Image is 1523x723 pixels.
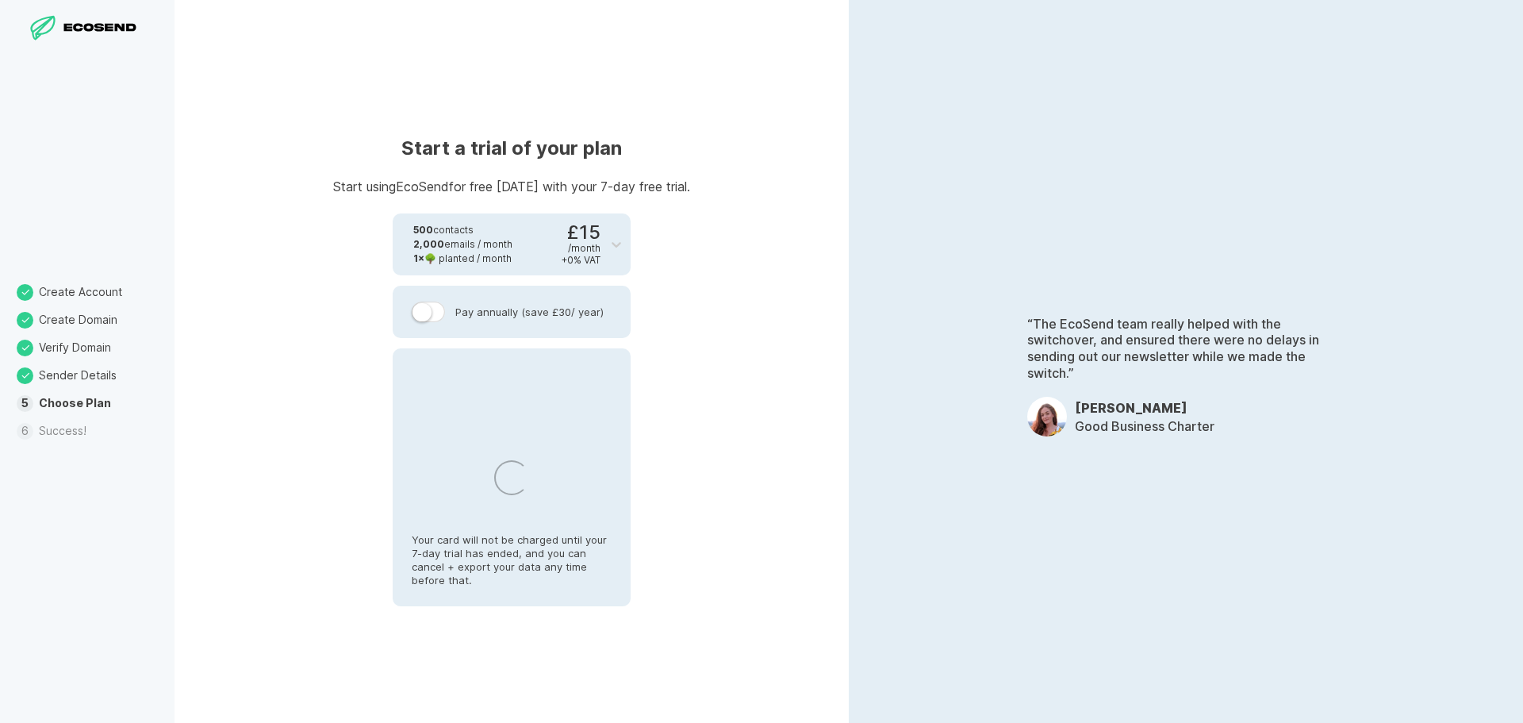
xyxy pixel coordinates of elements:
strong: 500 [413,224,433,236]
p: Start using EcoSend for free [DATE] with your 7-day free trial. [333,180,690,193]
p: Good Business Charter [1075,418,1214,435]
h1: Start a trial of your plan [333,136,690,161]
p: Your card will not be charged until your 7-day trial has ended, and you can cancel + export your ... [412,517,612,587]
div: + 0 % VAT [562,254,600,266]
label: Pay annually (save £30 / year) [412,302,612,322]
div: £15 [562,223,600,266]
strong: 1 × [413,252,424,264]
div: 🌳 planted / month [413,252,512,266]
img: OpDfwsLJpxJND2XqePn68R8dM.jpeg [1027,397,1067,436]
strong: 2,000 [413,238,444,250]
div: contacts [413,223,512,237]
div: / month [568,242,600,254]
div: emails / month [413,237,512,252]
h3: [PERSON_NAME] [1075,400,1214,416]
p: “The EcoSend team really helped with the switchover, and ensured there were no delays in sending ... [1027,316,1345,382]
